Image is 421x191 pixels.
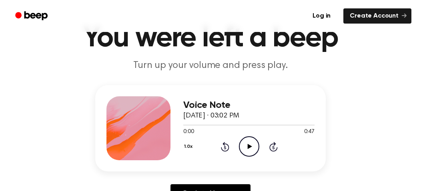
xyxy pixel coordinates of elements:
span: 0:00 [183,128,194,136]
p: Turn up your volume and press play. [57,59,364,72]
h1: You were left a beep [10,24,411,53]
span: 0:47 [304,128,315,136]
a: Beep [10,8,55,24]
h3: Voice Note [183,100,315,111]
button: 1.0x [183,140,195,153]
span: [DATE] · 03:02 PM [183,112,239,119]
a: Create Account [343,8,411,24]
a: Log in [305,7,339,25]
